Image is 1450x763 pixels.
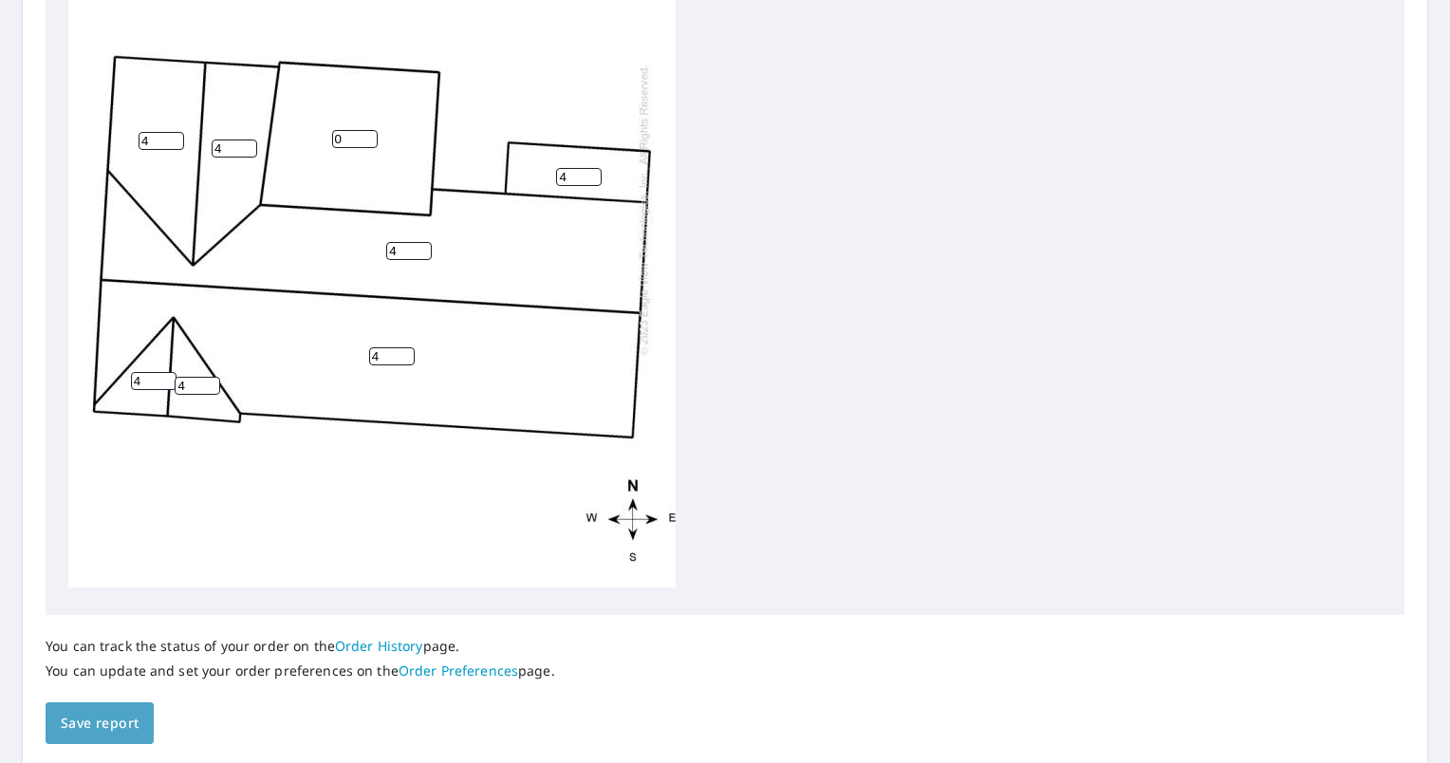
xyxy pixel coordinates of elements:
p: You can update and set your order preferences on the page. [46,662,555,679]
button: Save report [46,702,154,745]
a: Order History [335,637,423,655]
span: Save report [61,712,139,735]
p: You can track the status of your order on the page. [46,638,555,655]
a: Order Preferences [399,661,518,679]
